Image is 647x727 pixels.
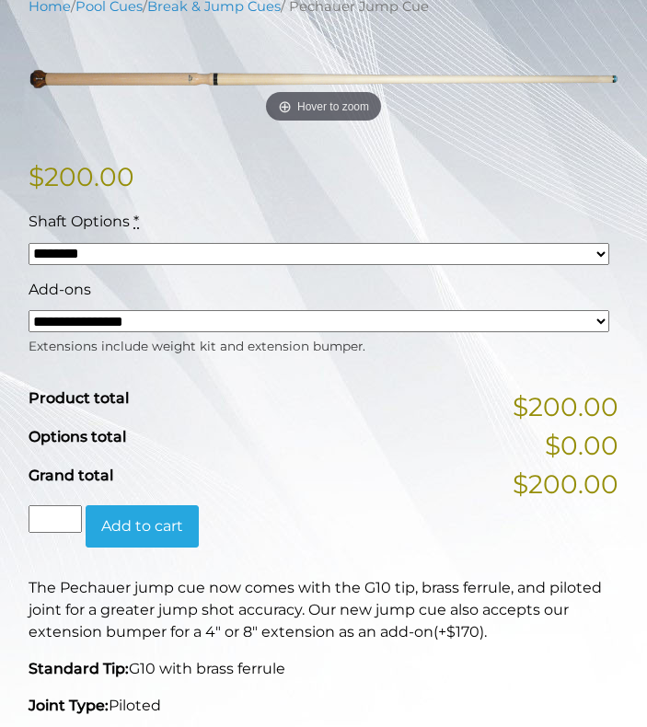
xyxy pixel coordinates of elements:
p: Piloted [29,695,618,717]
span: $0.00 [545,426,618,465]
span: Shaft Options [29,213,130,230]
span: Options total [29,428,126,445]
span: $200.00 [513,387,618,426]
strong: Standard Tip: [29,660,129,677]
div: Extensions include weight kit and extension bumper. [29,332,609,355]
span: Product total [29,389,129,407]
input: Product quantity [29,505,82,533]
span: Grand total [29,467,113,484]
span: $ [29,161,44,192]
strong: Joint Type: [29,697,109,714]
button: Add to cart [86,505,199,548]
span: $200.00 [513,465,618,503]
bdi: 200.00 [29,161,134,192]
p: The Pechauer jump cue now comes with the G10 tip, brass ferrule, and piloted joint for a greater ... [29,577,618,643]
a: Hover to zoom [29,30,618,129]
span: Add-ons [29,281,91,298]
abbr: required [133,213,139,230]
img: new-jump-photo.png [29,30,618,129]
p: G10 with brass ferrule [29,658,618,680]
